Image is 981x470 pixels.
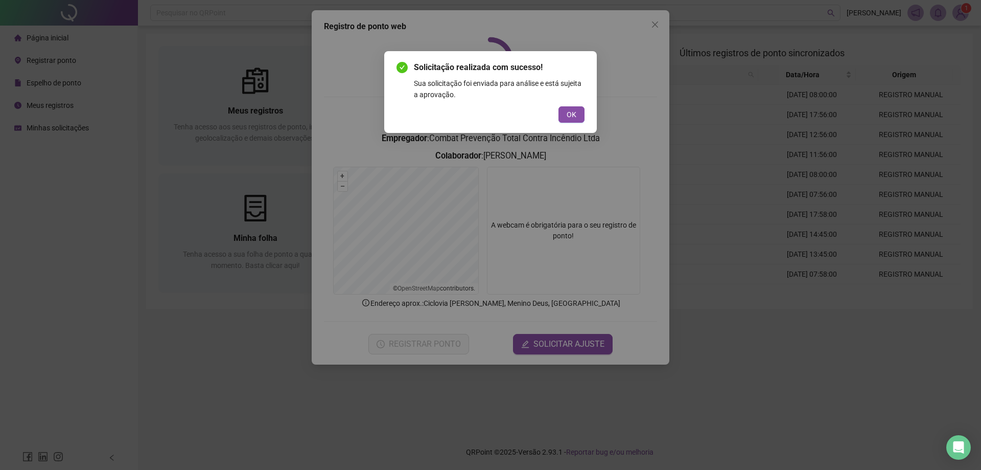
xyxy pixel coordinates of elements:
[567,109,576,120] span: OK
[558,106,585,123] button: OK
[396,62,408,73] span: check-circle
[414,78,585,100] div: Sua solicitação foi enviada para análise e está sujeita a aprovação.
[946,435,971,460] div: Open Intercom Messenger
[414,61,585,74] span: Solicitação realizada com sucesso!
